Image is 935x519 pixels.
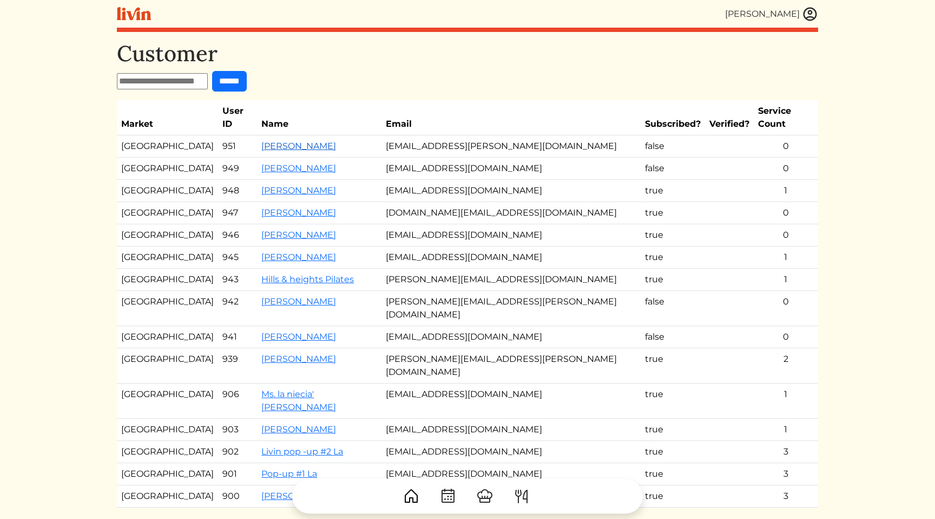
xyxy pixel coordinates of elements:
img: CalendarDots-5bcf9d9080389f2a281d69619e1c85352834be518fbc73d9501aef674afc0d57.svg [439,488,457,505]
a: [PERSON_NAME] [261,163,336,173]
a: [PERSON_NAME] [261,424,336,434]
a: Ms. la niecia' [PERSON_NAME] [261,389,336,412]
td: true [641,269,705,291]
td: [EMAIL_ADDRESS][DOMAIN_NAME] [381,384,641,419]
td: true [641,441,705,463]
td: 1 [754,180,818,202]
td: [GEOGRAPHIC_DATA] [117,326,218,348]
td: 0 [754,135,818,158]
td: [PERSON_NAME][EMAIL_ADDRESS][PERSON_NAME][DOMAIN_NAME] [381,348,641,384]
a: [PERSON_NAME] [261,332,336,342]
td: 949 [218,158,257,180]
td: false [641,326,705,348]
td: 3 [754,441,818,463]
td: true [641,348,705,384]
td: [GEOGRAPHIC_DATA] [117,291,218,326]
td: [EMAIL_ADDRESS][PERSON_NAME][DOMAIN_NAME] [381,135,641,158]
img: user_account-e6e16d2ec92f44fc35f99ef0dc9cddf60790bfa021a6ecb1c896eb5d2907b31c.svg [802,6,818,22]
a: Hills & heights Pilates [261,274,354,284]
td: 945 [218,246,257,269]
td: 0 [754,224,818,246]
th: Email [381,100,641,135]
td: [GEOGRAPHIC_DATA] [117,384,218,419]
td: [EMAIL_ADDRESS][DOMAIN_NAME] [381,224,641,246]
a: [PERSON_NAME] [261,230,336,240]
td: [GEOGRAPHIC_DATA] [117,419,218,441]
td: 939 [218,348,257,384]
td: [GEOGRAPHIC_DATA] [117,269,218,291]
td: true [641,224,705,246]
td: 0 [754,202,818,224]
td: [PERSON_NAME][EMAIL_ADDRESS][PERSON_NAME][DOMAIN_NAME] [381,291,641,326]
th: Market [117,100,218,135]
td: [GEOGRAPHIC_DATA] [117,246,218,269]
td: 943 [218,269,257,291]
td: 941 [218,326,257,348]
td: true [641,463,705,485]
td: [GEOGRAPHIC_DATA] [117,224,218,246]
td: 1 [754,419,818,441]
td: 0 [754,291,818,326]
td: false [641,135,705,158]
td: 948 [218,180,257,202]
td: true [641,202,705,224]
td: [EMAIL_ADDRESS][DOMAIN_NAME] [381,180,641,202]
td: [GEOGRAPHIC_DATA] [117,463,218,485]
td: 946 [218,224,257,246]
a: [PERSON_NAME] [261,354,336,364]
th: Verified? [705,100,754,135]
td: 942 [218,291,257,326]
td: [EMAIL_ADDRESS][DOMAIN_NAME] [381,419,641,441]
td: 0 [754,326,818,348]
td: [GEOGRAPHIC_DATA] [117,348,218,384]
td: [EMAIL_ADDRESS][DOMAIN_NAME] [381,246,641,269]
td: 2 [754,348,818,384]
img: livin-logo-a0d97d1a881af30f6274990eb6222085a2533c92bbd1e4f22c21b4f0d0e3210c.svg [117,7,151,21]
td: 906 [218,384,257,419]
td: 903 [218,419,257,441]
td: 902 [218,441,257,463]
img: House-9bf13187bcbb5817f509fe5e7408150f90897510c4275e13d0d5fca38e0b5951.svg [403,488,420,505]
td: [GEOGRAPHIC_DATA] [117,180,218,202]
td: 947 [218,202,257,224]
td: [DOMAIN_NAME][EMAIL_ADDRESS][DOMAIN_NAME] [381,202,641,224]
td: [GEOGRAPHIC_DATA] [117,135,218,158]
th: Service Count [754,100,818,135]
th: Subscribed? [641,100,705,135]
a: [PERSON_NAME] [261,207,336,218]
td: [EMAIL_ADDRESS][DOMAIN_NAME] [381,158,641,180]
a: [PERSON_NAME] [261,185,336,196]
td: [EMAIL_ADDRESS][DOMAIN_NAME] [381,441,641,463]
td: [GEOGRAPHIC_DATA] [117,202,218,224]
td: 1 [754,269,818,291]
td: [GEOGRAPHIC_DATA] [117,441,218,463]
th: Name [257,100,381,135]
td: true [641,180,705,202]
td: true [641,246,705,269]
td: [PERSON_NAME][EMAIL_ADDRESS][DOMAIN_NAME] [381,269,641,291]
a: [PERSON_NAME] [261,141,336,151]
a: Pop-up #1 La [261,469,317,479]
td: 1 [754,246,818,269]
td: [EMAIL_ADDRESS][DOMAIN_NAME] [381,326,641,348]
td: true [641,384,705,419]
h1: Customer [117,41,818,67]
img: ChefHat-a374fb509e4f37eb0702ca99f5f64f3b6956810f32a249b33092029f8484b388.svg [476,488,493,505]
th: User ID [218,100,257,135]
td: false [641,158,705,180]
a: [PERSON_NAME] [261,296,336,307]
td: [GEOGRAPHIC_DATA] [117,158,218,180]
td: [EMAIL_ADDRESS][DOMAIN_NAME] [381,463,641,485]
td: 951 [218,135,257,158]
div: [PERSON_NAME] [725,8,800,21]
a: [PERSON_NAME] [261,252,336,262]
td: 3 [754,463,818,485]
td: false [641,291,705,326]
td: 901 [218,463,257,485]
td: true [641,419,705,441]
img: ForkKnife-55491504ffdb50bab0c1e09e7649658475375261d09fd45db06cec23bce548bf.svg [513,488,530,505]
td: 1 [754,384,818,419]
a: Livin pop -up #2 La [261,446,343,457]
td: 0 [754,158,818,180]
